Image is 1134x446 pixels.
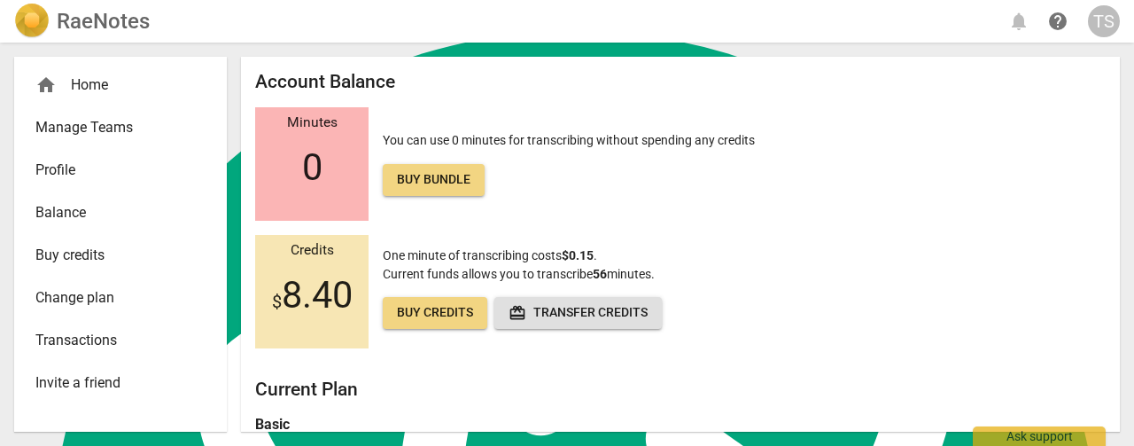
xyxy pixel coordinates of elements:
[973,426,1106,446] div: Ask support
[14,362,227,404] a: Invite a friend
[383,131,755,196] p: You can use 0 minutes for transcribing without spending any credits
[35,74,57,96] span: home
[14,192,227,234] a: Balance
[1088,5,1120,37] button: TS
[14,4,50,39] img: Logo
[255,379,1106,401] h2: Current Plan
[1047,11,1068,32] span: help
[255,243,369,259] div: Credits
[35,372,191,394] span: Invite a friend
[35,287,191,309] span: Change plan
[383,164,485,196] a: Buy bundle
[255,416,290,433] b: Basic
[14,106,227,149] a: Manage Teams
[14,319,227,362] a: Transactions
[383,267,655,281] span: Current funds allows you to transcribe minutes.
[14,277,227,319] a: Change plan
[302,146,322,189] span: 0
[35,330,191,351] span: Transactions
[383,248,597,262] span: One minute of transcribing costs .
[1042,5,1074,37] a: Help
[383,297,487,329] a: Buy credits
[35,117,191,138] span: Manage Teams
[14,149,227,192] a: Profile
[14,234,227,277] a: Buy credits
[509,304,648,322] span: Transfer credits
[35,74,191,96] div: Home
[255,71,1106,93] h2: Account Balance
[272,291,282,312] span: $
[397,171,470,189] span: Buy bundle
[255,115,369,131] div: Minutes
[57,9,150,34] h2: RaeNotes
[397,304,473,322] span: Buy credits
[509,304,526,322] span: redeem
[14,64,227,106] div: Home
[562,248,594,262] b: $0.15
[593,267,607,281] b: 56
[272,274,353,317] span: 8.40
[35,160,191,181] span: Profile
[35,202,191,223] span: Balance
[494,297,662,329] button: Transfer credits
[35,245,191,266] span: Buy credits
[14,4,150,39] a: LogoRaeNotes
